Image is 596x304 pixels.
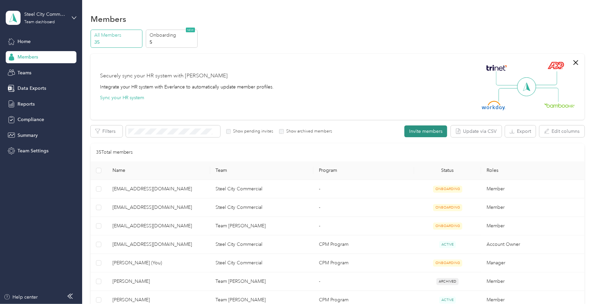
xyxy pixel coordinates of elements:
td: Account Owner [481,235,585,254]
img: Line Left Up [496,71,520,86]
td: ONBOARDING [414,217,481,235]
span: ARCHIVED [436,278,459,285]
span: [EMAIL_ADDRESS][DOMAIN_NAME] [112,222,205,230]
td: Rosemarie Castillo (You) [107,254,210,272]
img: Trinet [485,63,508,73]
p: Onboarding [150,32,196,39]
td: Steel City Commercial [210,254,313,272]
button: Update via CSV [451,125,502,137]
span: ACTIVE [439,297,456,304]
span: Home [18,38,31,45]
div: Team dashboard [24,20,55,24]
td: CPM Program [313,235,414,254]
td: jlopez@steelcitycommercial.com [107,180,210,198]
span: Members [18,53,38,61]
span: ONBOARDING [433,223,462,230]
td: Member [481,198,585,217]
span: [PERSON_NAME] [112,278,205,285]
div: Steel City Commercial [24,11,66,18]
img: Line Left Down [498,88,522,102]
span: [EMAIL_ADDRESS][DOMAIN_NAME] [112,185,205,193]
th: Program [313,161,414,180]
span: Teams [18,69,31,76]
td: Member [481,217,585,235]
span: Compliance [18,116,44,123]
p: 5 [150,39,196,46]
td: - [313,198,414,217]
td: Manager [481,254,585,272]
th: Name [107,161,210,180]
span: ONBOARDING [433,186,462,193]
label: Show archived members [284,128,332,135]
td: rcastillo@steelcitycommercial.com [107,217,210,235]
span: Summary [18,132,38,139]
td: Steel City Commercial [210,235,313,254]
h1: Members [91,15,126,23]
button: Help center [4,294,38,301]
button: Sync your HR system [100,94,144,101]
p: All Members [94,32,140,39]
td: Team Castillo [210,217,313,235]
td: Team Castillo [210,272,313,291]
span: ONBOARDING [433,260,462,267]
td: - [313,180,414,198]
p: 35 Total members [96,149,133,156]
span: Team Settings [18,147,48,154]
span: NEW [186,28,195,32]
img: ADP [548,62,564,69]
p: 35 [94,39,140,46]
td: Marvin Sanchez [107,272,210,291]
span: [PERSON_NAME] (You) [112,259,205,267]
td: ONBOARDING [414,198,481,217]
td: - [313,272,414,291]
label: Show pending invites [231,128,273,135]
span: [EMAIL_ADDRESS][DOMAIN_NAME] [112,241,205,248]
img: BambooHR [544,103,575,108]
span: Data Exports [18,85,46,92]
td: accounting@steelcitycommercial.com [107,235,210,254]
span: [EMAIL_ADDRESS][DOMAIN_NAME] [112,204,205,211]
th: Team [210,161,313,180]
button: Invite members [404,125,447,137]
span: ONBOARDING [433,204,462,211]
td: CPM Program [313,254,414,272]
td: Steel City Commercial [210,198,313,217]
td: ONBOARDING [414,180,481,198]
span: Name [112,167,205,173]
td: Member [481,272,585,291]
td: ONBOARDING [414,254,481,272]
th: Status [414,161,481,180]
span: Reports [18,101,35,108]
td: - [313,217,414,235]
td: Steel City Commercial [210,180,313,198]
div: Securely sync your HR system with [PERSON_NAME] [100,72,228,80]
td: osierra@steelcitycommercial.com [107,198,210,217]
button: Edit columns [539,125,585,137]
td: Member [481,180,585,198]
button: Export [505,125,536,137]
img: Workday [482,101,505,110]
img: Line Right Down [535,88,559,102]
img: Line Right Up [534,71,557,85]
span: ACTIVE [439,241,456,248]
iframe: Everlance-gr Chat Button Frame [558,266,596,304]
th: Roles [481,161,585,180]
span: [PERSON_NAME] [112,296,205,304]
div: Integrate your HR system with Everlance to automatically update member profiles. [100,83,274,90]
button: Filters [91,125,123,137]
